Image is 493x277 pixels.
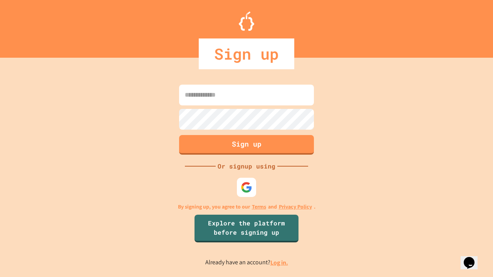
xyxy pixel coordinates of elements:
[205,258,288,267] p: Already have an account?
[429,213,485,245] iframe: chat widget
[178,203,315,211] p: By signing up, you agree to our and .
[239,12,254,31] img: Logo.svg
[279,203,312,211] a: Privacy Policy
[216,162,277,171] div: Or signup using
[461,246,485,269] iframe: chat widget
[195,215,298,242] a: Explore the platform before signing up
[199,38,294,69] div: Sign up
[179,135,314,155] button: Sign up
[252,203,266,211] a: Terms
[270,259,288,267] a: Log in.
[241,182,252,193] img: google-icon.svg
